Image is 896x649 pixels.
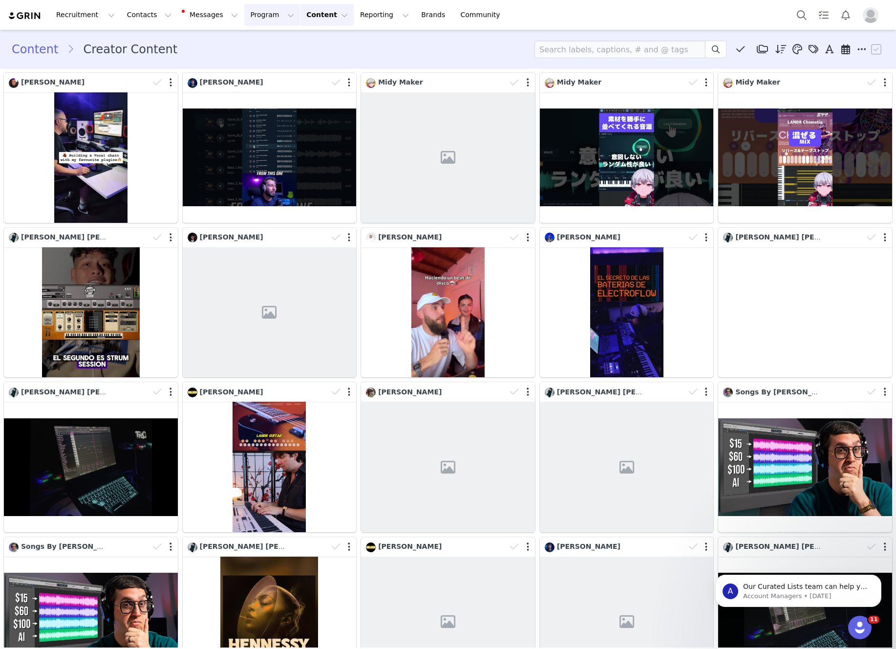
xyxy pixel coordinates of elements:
[200,78,263,86] span: [PERSON_NAME]
[557,78,601,86] span: Midy Maker
[557,388,686,396] span: [PERSON_NAME] [PERSON_NAME]
[791,4,812,26] button: Search
[701,554,896,623] iframe: Intercom notifications message
[863,7,878,23] img: placeholder-profile.jpg
[200,388,263,396] span: [PERSON_NAME]
[723,542,733,552] img: 90be6eb4-07fb-48a5-b068-ece1b6d3aa94.jpg
[12,41,67,58] a: Content
[378,542,442,550] span: [PERSON_NAME]
[557,542,620,550] span: [PERSON_NAME]
[835,4,856,26] button: Notifications
[244,4,300,26] button: Program
[857,7,888,23] button: Profile
[723,233,733,242] img: 90be6eb4-07fb-48a5-b068-ece1b6d3aa94.jpg
[178,4,244,26] button: Messages
[868,616,879,624] span: 11
[50,4,121,26] button: Recruitment
[723,78,733,88] img: 107869ed-4a22-4d16-9199-7f25884c823d.jpg
[415,4,454,26] a: Brands
[21,388,150,396] span: [PERSON_NAME] [PERSON_NAME]
[735,542,865,550] span: [PERSON_NAME] [PERSON_NAME]
[378,388,442,396] span: [PERSON_NAME]
[200,233,263,241] span: [PERSON_NAME]
[188,542,197,552] img: 90be6eb4-07fb-48a5-b068-ece1b6d3aa94.jpg
[557,233,620,241] span: [PERSON_NAME]
[455,4,511,26] a: Community
[723,388,733,397] img: d6dcf62f-03c6-4d13-b0cf-d3dbc894d190.jpg
[534,41,705,58] input: Search labels, captions, # and @ tags
[366,542,376,552] img: 69bf0027-6811-450f-8354-f7df1991391a.jpg
[545,542,555,552] img: 70df873b-d6b2-4a5e-9dcc-6d31f4fecee8.jpg
[735,78,780,86] span: Midy Maker
[9,388,19,397] img: 90be6eb4-07fb-48a5-b068-ece1b6d3aa94.jpg
[21,78,85,86] span: [PERSON_NAME]
[9,233,19,242] img: 90be6eb4-07fb-48a5-b068-ece1b6d3aa94.jpg
[735,233,865,241] span: [PERSON_NAME] [PERSON_NAME]
[366,388,376,397] img: 58426c9c-cafa-4833-a5d0-bd369d5f607b.jpg
[21,233,150,241] span: [PERSON_NAME] [PERSON_NAME]
[366,233,376,242] img: 3cb6961d-4617-479e-9a0a-c5991bdd8cc9.jpg
[848,616,872,639] iframe: Intercom live chat
[378,233,442,241] span: [PERSON_NAME]
[366,78,376,88] img: 107869ed-4a22-4d16-9199-7f25884c823d.jpg
[188,388,197,397] img: 69bf0027-6811-450f-8354-f7df1991391a.jpg
[735,388,837,396] span: Songs By [PERSON_NAME]
[9,542,19,552] img: d6dcf62f-03c6-4d13-b0cf-d3dbc894d190.jpg
[545,233,555,242] img: e1a16f1a-48c3-4cd7-99dd-6a2d9c36efc5.jpg
[21,542,123,550] span: Songs By [PERSON_NAME]
[813,4,834,26] a: Tasks
[378,78,423,86] span: Midy Maker
[9,78,19,88] img: 6f8649f1-55ad-4eb7-a853-6b2df879701c.jpg
[188,233,197,242] img: 9f5ffb56-538b-4882-8094-0895280dd97c.jpg
[545,78,555,88] img: 107869ed-4a22-4d16-9199-7f25884c823d.jpg
[200,542,329,550] span: [PERSON_NAME] [PERSON_NAME]
[545,388,555,397] img: 90be6eb4-07fb-48a5-b068-ece1b6d3aa94.jpg
[121,4,177,26] button: Contacts
[8,11,42,21] img: grin logo
[300,4,354,26] button: Content
[354,4,415,26] button: Reporting
[188,78,197,88] img: 70df873b-d6b2-4a5e-9dcc-6d31f4fecee8.jpg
